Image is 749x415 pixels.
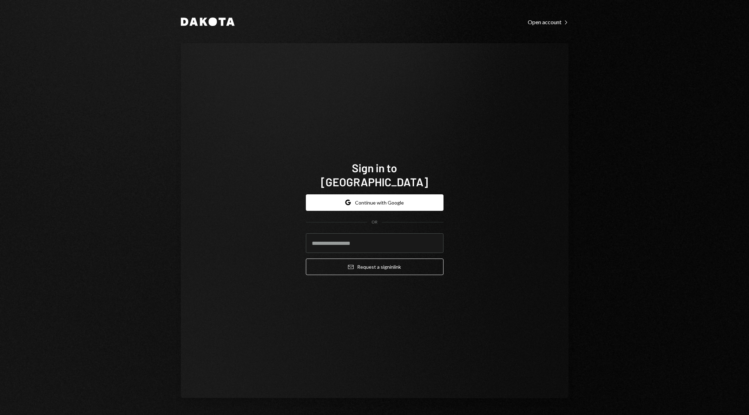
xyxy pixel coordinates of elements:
div: OR [372,219,377,225]
button: Request a signinlink [306,259,444,275]
h1: Sign in to [GEOGRAPHIC_DATA] [306,161,444,189]
div: Open account [528,19,569,26]
a: Open account [528,18,569,26]
button: Continue with Google [306,194,444,211]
